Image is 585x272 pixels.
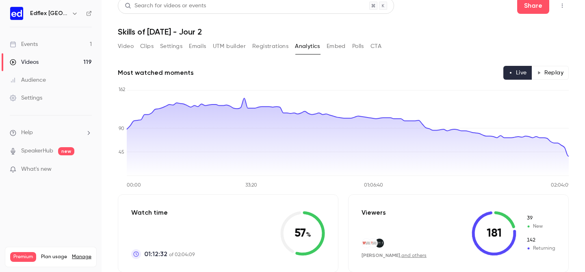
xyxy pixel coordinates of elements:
[362,252,427,259] div: ,
[125,2,206,10] div: Search for videos or events
[10,128,92,137] li: help-dropdown-opener
[118,68,194,78] h2: Most watched moments
[551,183,571,188] tspan: 02:04:09
[526,245,555,252] span: Returning
[352,40,364,53] button: Polls
[252,40,288,53] button: Registrations
[245,183,257,188] tspan: 33:20
[127,183,141,188] tspan: 00:00
[10,58,39,66] div: Videos
[131,208,195,218] p: Watch time
[362,208,386,218] p: Viewers
[526,215,555,222] span: New
[10,252,36,262] span: Premium
[362,252,400,258] span: [PERSON_NAME]
[82,166,92,173] iframe: Noticeable Trigger
[364,183,383,188] tspan: 01:06:40
[503,66,532,80] button: Live
[140,40,154,53] button: Clips
[41,254,67,260] span: Plan usage
[370,40,381,53] button: CTA
[362,239,371,248] img: urw.com
[21,128,33,137] span: Help
[327,40,346,53] button: Embed
[72,254,91,260] a: Manage
[119,87,125,92] tspan: 162
[532,66,569,80] button: Replay
[375,239,384,248] img: partsholdingeurope.com
[10,7,23,20] img: Edflex France
[118,27,569,37] h1: Skills of [DATE] - Jour 2
[401,253,427,258] a: and others
[118,40,134,53] button: Video
[10,94,42,102] div: Settings
[21,165,52,174] span: What's new
[144,249,167,259] span: 01:12:32
[295,40,320,53] button: Analytics
[119,150,124,155] tspan: 45
[213,40,246,53] button: UTM builder
[10,40,38,48] div: Events
[526,237,555,244] span: Returning
[189,40,206,53] button: Emails
[30,9,68,17] h6: Edflex [GEOGRAPHIC_DATA]
[10,76,46,84] div: Audience
[368,239,377,248] img: urw.com
[21,147,53,155] a: SpeakerHub
[119,126,124,131] tspan: 90
[160,40,182,53] button: Settings
[526,223,555,230] span: New
[144,249,195,259] p: of 02:04:09
[58,147,74,155] span: new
